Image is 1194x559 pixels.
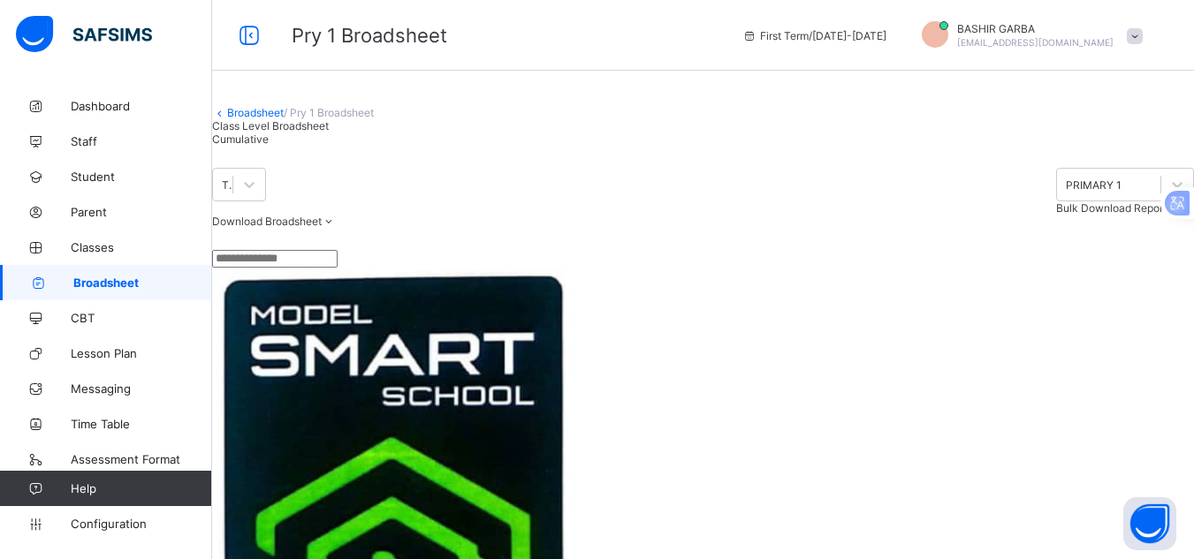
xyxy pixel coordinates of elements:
[292,24,447,47] span: Class Arm Broadsheet
[73,276,212,290] span: Broadsheet
[71,481,211,495] span: Help
[71,99,212,113] span: Dashboard
[1123,497,1176,550] button: Open asap
[71,517,211,531] span: Configuration
[284,106,374,119] span: / Pry 1 Broadsheet
[71,240,212,254] span: Classes
[71,170,212,184] span: Student
[71,452,212,466] span: Assessment Format
[71,205,212,219] span: Parent
[957,37,1114,48] span: [EMAIL_ADDRESS][DOMAIN_NAME]
[957,22,1114,35] span: BASHIR GARBA
[71,311,212,325] span: CBT
[71,417,212,431] span: Time Table
[71,346,212,360] span: Lesson Plan
[1056,201,1194,215] span: Bulk Download Reportsheet
[212,132,269,146] span: Cumulative
[212,215,322,228] span: Download Broadsheet
[1066,178,1122,192] div: PRIMARY 1
[212,119,329,132] span: Class Level Broadsheet
[742,29,886,42] span: session/term information
[227,106,284,119] a: Broadsheet
[16,16,152,53] img: safsims
[71,134,212,148] span: Staff
[904,21,1152,50] div: BASHIRGARBA
[71,381,212,396] span: Messaging
[222,178,234,192] div: Third Term [DATE]-[DATE]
